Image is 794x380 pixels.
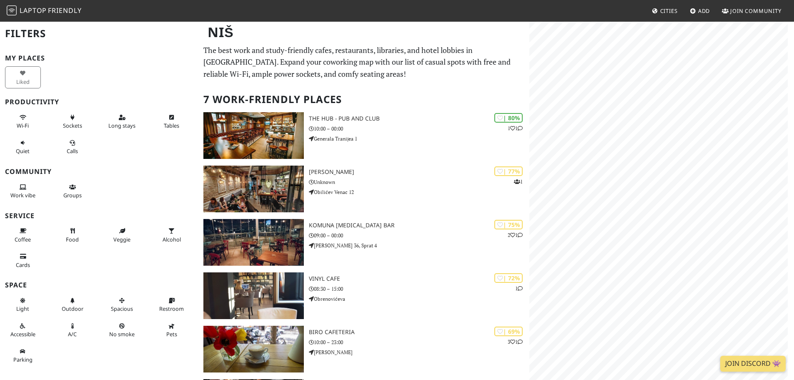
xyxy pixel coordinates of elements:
[508,338,523,346] p: 3 1
[494,166,523,176] div: | 77%
[198,272,529,319] a: Vinyl Cafe | 72% 1 Vinyl Cafe 08:30 – 15:00 Obrenovićeva
[309,169,529,176] h3: [PERSON_NAME]
[5,249,41,272] button: Cards
[48,6,81,15] span: Friendly
[10,191,35,199] span: People working
[686,3,714,18] a: Add
[649,3,681,18] a: Cities
[203,112,304,159] img: The Hub - pub and club
[309,295,529,303] p: Obrenovićeva
[17,122,29,129] span: Stable Wi-Fi
[494,220,523,229] div: | 75%
[309,338,529,346] p: 10:00 – 23:00
[309,115,529,122] h3: The Hub - pub and club
[198,219,529,266] a: Komuna Gastro Bar | 75% 21 Komuna [MEDICAL_DATA] Bar 09:00 – 00:00 [PERSON_NAME] 36, Sprat 4
[154,294,190,316] button: Restroom
[13,356,33,363] span: Parking
[201,21,528,44] h1: Niš
[515,284,523,292] p: 1
[113,236,130,243] span: Veggie
[203,44,524,80] p: The best work and study-friendly cafes, restaurants, libraries, and hotel lobbies in [GEOGRAPHIC_...
[309,135,529,143] p: Generala Tranijea 1
[154,111,190,133] button: Tables
[309,178,529,186] p: Unknown
[5,294,41,316] button: Light
[154,319,190,341] button: Pets
[203,326,304,372] img: Biro Cafeteria
[20,6,47,15] span: Laptop
[5,168,193,176] h3: Community
[698,7,710,15] span: Add
[198,112,529,159] a: The Hub - pub and club | 80% 11 The Hub - pub and club 10:00 – 00:00 Generala Tranijea 1
[198,326,529,372] a: Biro Cafeteria | 69% 31 Biro Cafeteria 10:00 – 23:00 [PERSON_NAME]
[5,224,41,246] button: Coffee
[15,236,31,243] span: Coffee
[55,180,90,202] button: Groups
[55,319,90,341] button: A/C
[309,188,529,196] p: Obilićev Venac 12
[5,180,41,202] button: Work vibe
[5,98,193,106] h3: Productivity
[159,305,184,312] span: Restroom
[104,224,140,246] button: Veggie
[494,113,523,123] div: | 80%
[7,4,82,18] a: LaptopFriendly LaptopFriendly
[166,330,177,338] span: Pet friendly
[16,305,29,312] span: Natural light
[660,7,678,15] span: Cities
[104,294,140,316] button: Spacious
[203,219,304,266] img: Komuna Gastro Bar
[55,224,90,246] button: Food
[5,281,193,289] h3: Space
[309,232,529,239] p: 09:00 – 00:00
[16,261,30,269] span: Credit cards
[730,7,781,15] span: Join Community
[5,212,193,220] h3: Service
[68,330,77,338] span: Air conditioned
[63,191,82,199] span: Group tables
[309,348,529,356] p: [PERSON_NAME]
[5,136,41,158] button: Quiet
[203,166,304,212] img: Kafe Komšiluk
[104,319,140,341] button: No smoke
[309,285,529,293] p: 08:30 – 15:00
[309,125,529,133] p: 10:00 – 00:00
[62,305,83,312] span: Outdoor area
[66,236,79,243] span: Food
[108,122,135,129] span: Long stays
[104,111,140,133] button: Long stays
[55,294,90,316] button: Outdoor
[203,272,304,319] img: Vinyl Cafe
[309,275,529,282] h3: Vinyl Cafe
[109,330,135,338] span: Smoke free
[164,122,179,129] span: Work-friendly tables
[494,273,523,283] div: | 72%
[508,124,523,132] p: 1 1
[5,345,41,367] button: Parking
[508,231,523,239] p: 2 1
[309,222,529,229] h3: Komuna [MEDICAL_DATA] Bar
[720,356,786,372] a: Join Discord 👾
[309,329,529,336] h3: Biro Cafeteria
[719,3,785,18] a: Join Community
[55,136,90,158] button: Calls
[5,111,41,133] button: Wi-Fi
[5,21,193,46] h2: Filters
[154,224,190,246] button: Alcohol
[203,87,524,112] h2: 7 Work-Friendly Places
[55,111,90,133] button: Sockets
[514,178,523,186] p: 1
[163,236,181,243] span: Alcohol
[10,330,35,338] span: Accessible
[198,166,529,212] a: Kafe Komšiluk | 77% 1 [PERSON_NAME] Unknown Obilićev Venac 12
[5,319,41,341] button: Accessible
[7,5,17,15] img: LaptopFriendly
[309,242,529,249] p: [PERSON_NAME] 36, Sprat 4
[67,147,78,155] span: Video/audio calls
[494,327,523,336] div: | 69%
[5,54,193,62] h3: My Places
[63,122,82,129] span: Power sockets
[111,305,133,312] span: Spacious
[16,147,30,155] span: Quiet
